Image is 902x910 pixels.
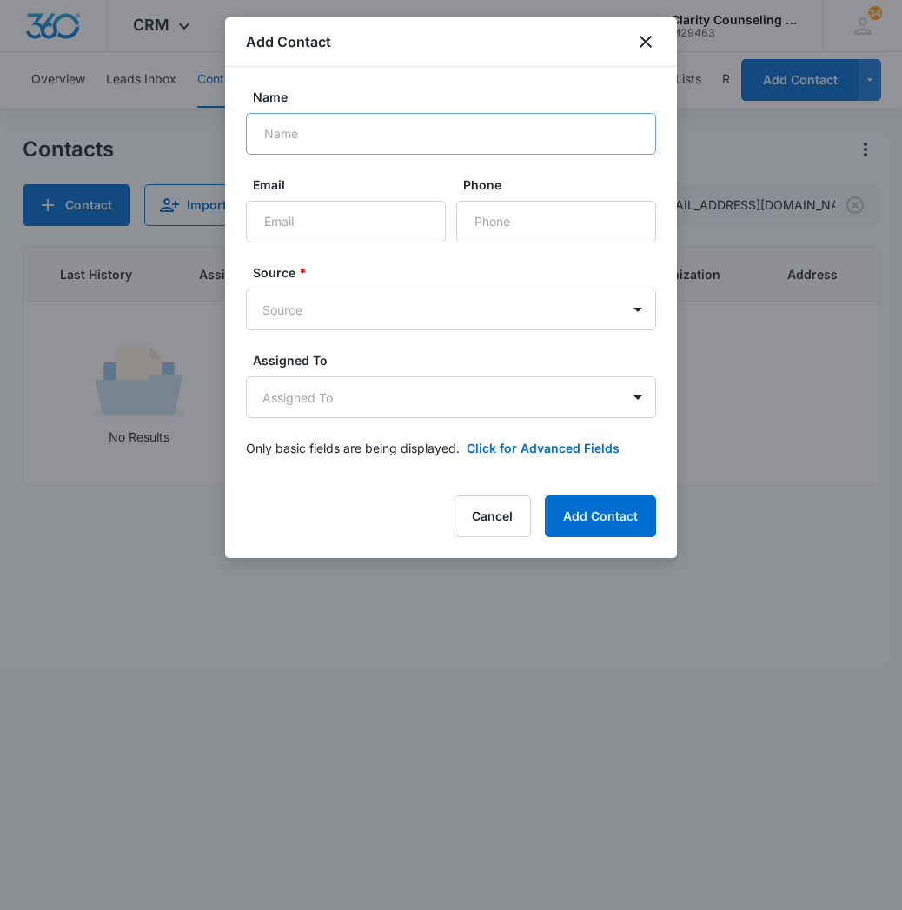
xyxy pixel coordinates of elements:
label: Assigned To [253,351,663,369]
label: Phone [463,176,663,194]
input: Name [246,113,656,155]
label: Source [253,263,663,282]
button: Add Contact [545,495,656,537]
label: Name [253,88,663,106]
p: Only basic fields are being displayed. [246,439,460,457]
label: Email [253,176,453,194]
input: Email [246,201,446,242]
button: Click for Advanced Fields [467,439,620,457]
input: Phone [456,201,656,242]
button: close [635,31,656,52]
h1: Add Contact [246,31,331,52]
button: Cancel [454,495,531,537]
